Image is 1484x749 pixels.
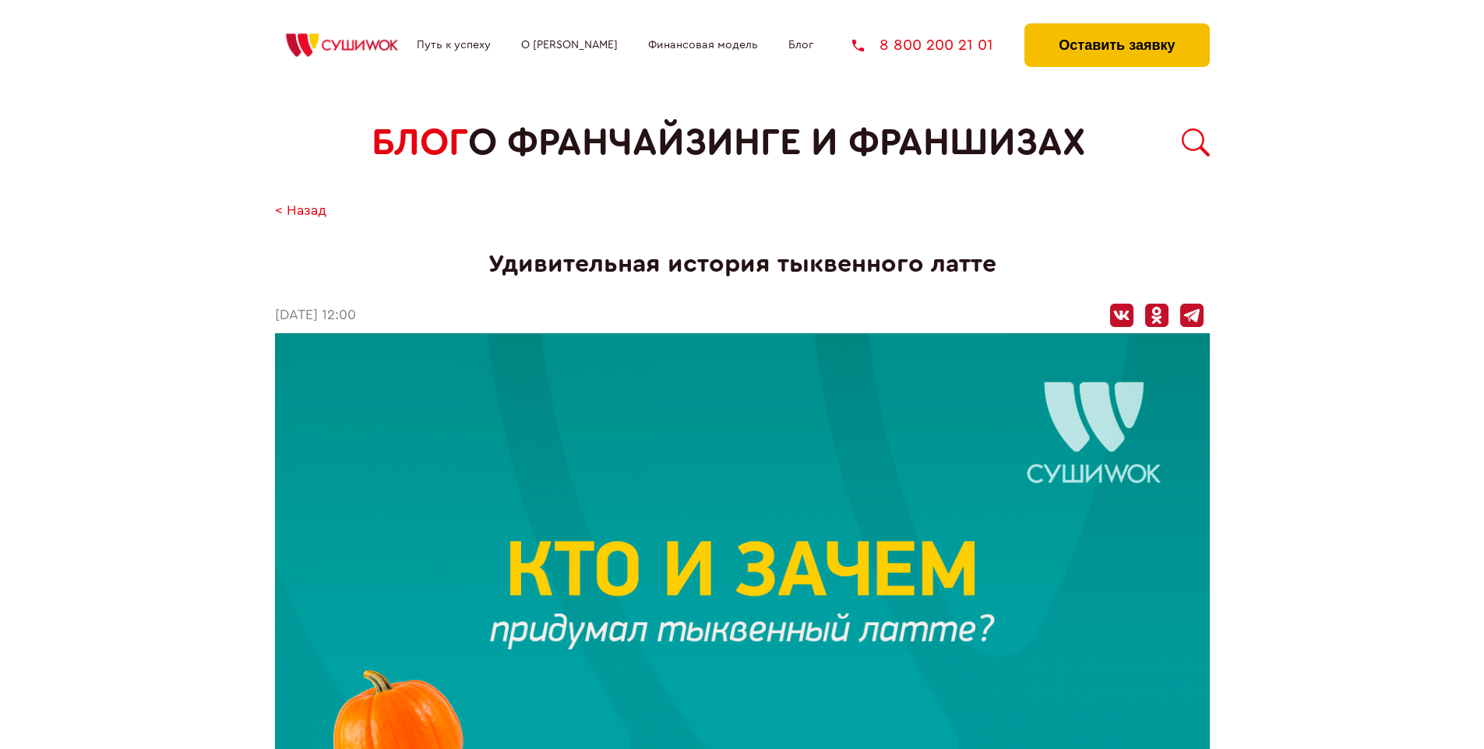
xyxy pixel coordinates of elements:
span: 8 800 200 21 01 [879,37,993,53]
button: Оставить заявку [1024,23,1209,67]
time: [DATE] 12:00 [275,308,356,324]
a: Блог [788,39,813,51]
a: < Назад [275,203,326,220]
a: Путь к успеху [417,39,491,51]
span: БЛОГ [372,121,468,164]
a: 8 800 200 21 01 [852,37,993,53]
h1: Удивительная история тыквенного латте [275,250,1210,279]
a: Финансовая модель [648,39,758,51]
a: О [PERSON_NAME] [521,39,618,51]
span: о франчайзинге и франшизах [468,121,1085,164]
